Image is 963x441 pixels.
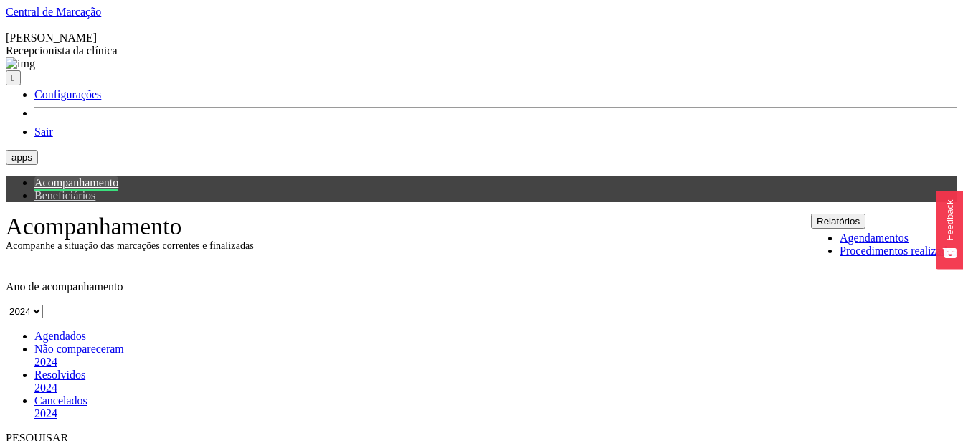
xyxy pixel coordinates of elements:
p: Acompanhe a situação das marcações correntes e finalizadas [6,240,672,252]
button: Relatórios [811,214,865,229]
div: [PERSON_NAME] [6,32,957,44]
span: Não compareceram [34,343,124,355]
div: 2024 [34,407,957,420]
span: Cancelados [34,394,87,407]
p: Acompanhamento [6,214,672,240]
ul:  [6,88,957,138]
a: Sair [34,125,53,138]
button:  [6,70,21,85]
a: Configurações [34,88,101,100]
div: 2024 [34,381,957,394]
span: Resolvidos [34,369,85,381]
a: Beneficiários [34,189,95,201]
a: Agendamentos [840,232,909,244]
a: Acompanhamento [34,176,118,191]
p: Ano de acompanhamento [6,280,957,293]
img: img [6,57,35,70]
div: 2024 [34,356,957,369]
div: Feedback [944,199,955,240]
a: Procedimentos realizados [840,245,957,257]
a: Central de Marcação [6,6,101,18]
i:  [11,72,15,83]
span: Recepcionista da clínica [6,44,117,57]
button: apps [6,150,38,165]
span: Agendados [34,330,86,342]
ul: Relatórios [811,232,957,257]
